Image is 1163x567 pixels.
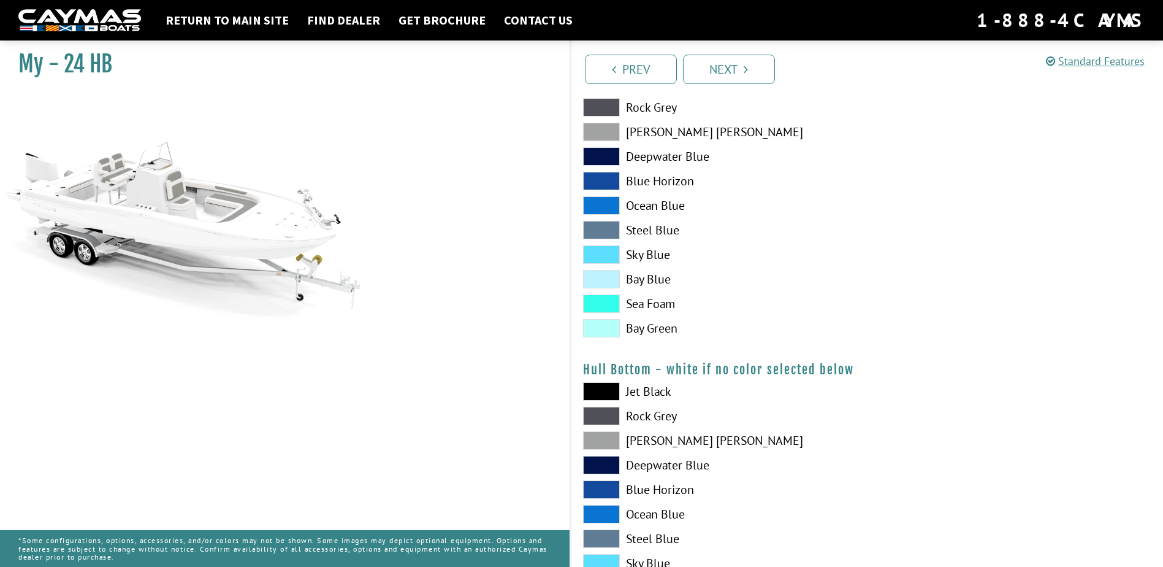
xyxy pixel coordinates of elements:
p: *Some configurations, options, accessories, and/or colors may not be shown. Some images may depic... [18,530,551,567]
label: Rock Grey [583,98,855,117]
a: Standard Features [1046,54,1145,68]
a: Return to main site [159,12,295,28]
label: Sky Blue [583,245,855,264]
a: Get Brochure [392,12,492,28]
a: Contact Us [498,12,579,28]
label: Rock Grey [583,407,855,425]
label: Ocean Blue [583,505,855,523]
label: Sea Foam [583,295,855,313]
label: Deepwater Blue [583,456,855,474]
label: Bay Green [583,319,855,337]
label: Ocean Blue [583,196,855,215]
h4: Hull Bottom - white if no color selected below [583,362,1151,377]
a: Find Dealer [301,12,386,28]
label: [PERSON_NAME] [PERSON_NAME] [583,123,855,141]
img: white-logo-c9c8dbefe5ff5ceceb0f0178aa75bf4bb51f6bca0971e226c86eb53dfe498488.png [18,9,141,32]
label: [PERSON_NAME] [PERSON_NAME] [583,431,855,450]
a: Next [683,55,775,84]
label: Deepwater Blue [583,147,855,166]
label: Jet Black [583,382,855,401]
a: Prev [585,55,677,84]
label: Blue Horizon [583,172,855,190]
label: Blue Horizon [583,480,855,499]
label: Bay Blue [583,270,855,288]
h1: My - 24 HB [18,50,539,78]
label: Steel Blue [583,530,855,548]
label: Steel Blue [583,221,855,239]
div: 1-888-4CAYMAS [977,7,1145,34]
